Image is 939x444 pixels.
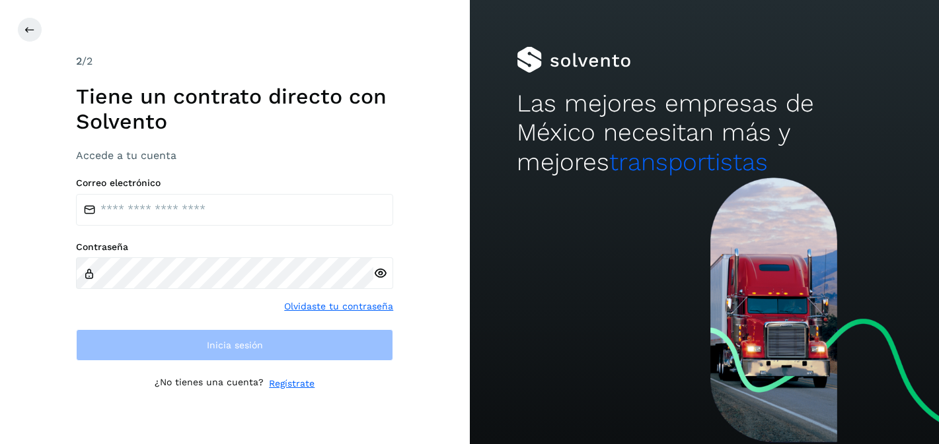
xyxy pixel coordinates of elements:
div: /2 [76,53,393,69]
h1: Tiene un contrato directo con Solvento [76,84,393,135]
span: 2 [76,55,82,67]
label: Contraseña [76,241,393,253]
button: Inicia sesión [76,329,393,361]
a: Olvidaste tu contraseña [284,300,393,313]
a: Regístrate [269,377,315,391]
h3: Accede a tu cuenta [76,149,393,162]
label: Correo electrónico [76,177,393,189]
span: Inicia sesión [207,340,263,350]
p: ¿No tienes una cuenta? [155,377,264,391]
h2: Las mejores empresas de México necesitan más y mejores [517,89,892,177]
span: transportistas [609,148,768,176]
